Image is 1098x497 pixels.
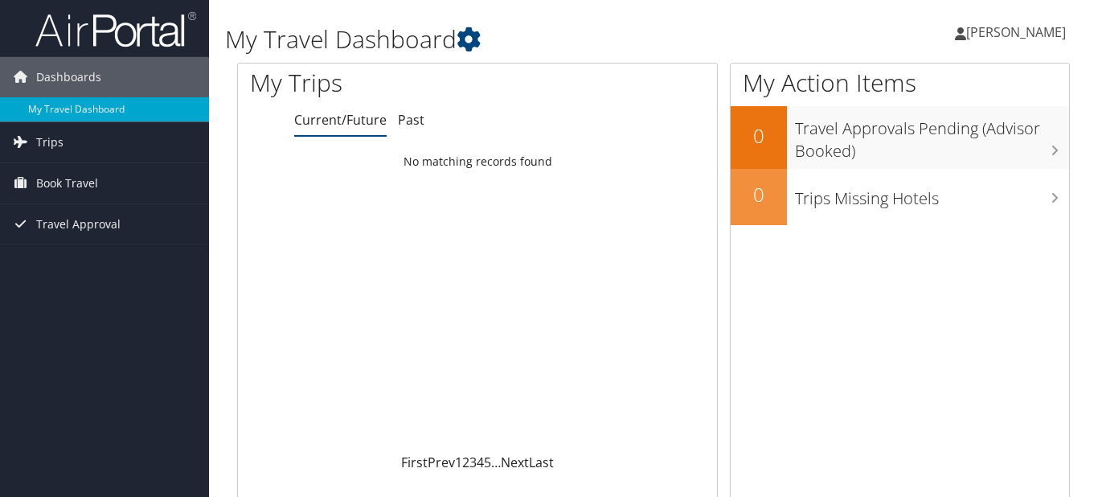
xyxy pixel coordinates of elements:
[469,454,477,471] a: 3
[455,454,462,471] a: 1
[795,179,1069,210] h3: Trips Missing Hotels
[955,8,1082,56] a: [PERSON_NAME]
[795,109,1069,162] h3: Travel Approvals Pending (Advisor Booked)
[36,57,101,97] span: Dashboards
[401,454,428,471] a: First
[36,204,121,244] span: Travel Approval
[35,10,196,48] img: airportal-logo.png
[238,147,717,176] td: No matching records found
[966,23,1066,41] span: [PERSON_NAME]
[529,454,554,471] a: Last
[428,454,455,471] a: Prev
[731,66,1069,100] h1: My Action Items
[225,23,797,56] h1: My Travel Dashboard
[731,181,787,208] h2: 0
[731,169,1069,225] a: 0Trips Missing Hotels
[398,111,424,129] a: Past
[294,111,387,129] a: Current/Future
[36,163,98,203] span: Book Travel
[731,122,787,150] h2: 0
[462,454,469,471] a: 2
[501,454,529,471] a: Next
[484,454,491,471] a: 5
[491,454,501,471] span: …
[731,106,1069,168] a: 0Travel Approvals Pending (Advisor Booked)
[477,454,484,471] a: 4
[250,66,506,100] h1: My Trips
[36,122,64,162] span: Trips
